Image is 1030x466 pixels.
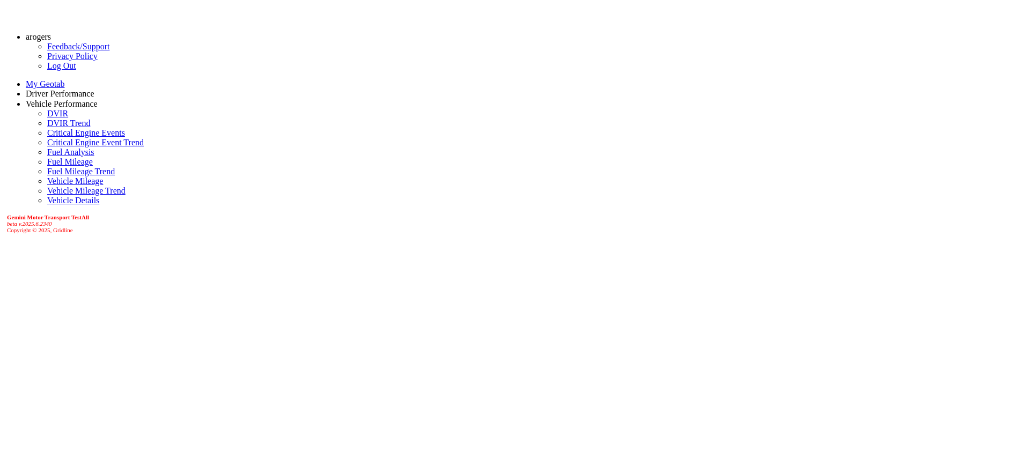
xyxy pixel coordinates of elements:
[47,138,144,147] a: Critical Engine Event Trend
[47,119,90,128] a: DVIR Trend
[47,128,125,137] a: Critical Engine Events
[47,186,126,195] a: Vehicle Mileage Trend
[7,220,52,227] i: beta v.2025.6.2340
[47,42,109,51] a: Feedback/Support
[47,147,94,157] a: Fuel Analysis
[47,51,98,61] a: Privacy Policy
[26,89,94,98] a: Driver Performance
[47,61,76,70] a: Log Out
[47,196,99,205] a: Vehicle Details
[47,157,93,166] a: Fuel Mileage
[26,32,51,41] a: arogers
[26,79,64,88] a: My Geotab
[7,214,89,220] b: Gemini Motor Transport TestAll
[26,99,98,108] a: Vehicle Performance
[47,109,68,118] a: DVIR
[47,176,103,186] a: Vehicle Mileage
[47,167,115,176] a: Fuel Mileage Trend
[7,214,1026,233] div: Copyright © 2025, Gridline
